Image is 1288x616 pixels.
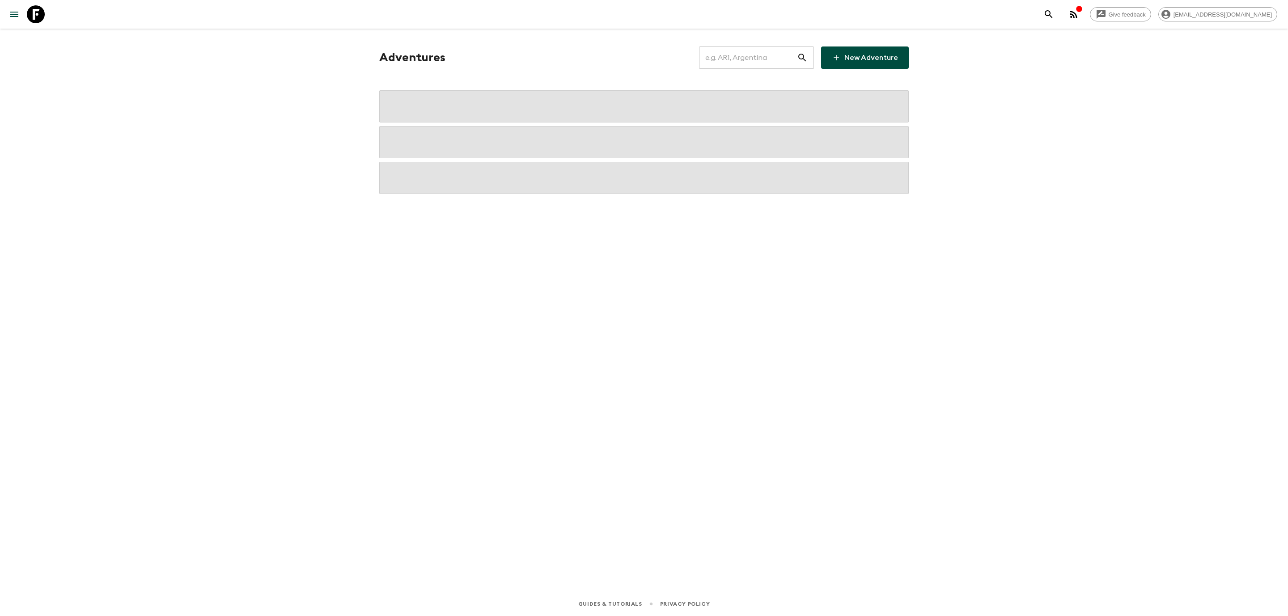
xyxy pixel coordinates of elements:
span: [EMAIL_ADDRESS][DOMAIN_NAME] [1169,11,1277,18]
input: e.g. AR1, Argentina [699,45,797,70]
span: Give feedback [1104,11,1151,18]
div: [EMAIL_ADDRESS][DOMAIN_NAME] [1158,7,1277,21]
h1: Adventures [379,49,445,67]
a: New Adventure [821,46,909,69]
button: menu [5,5,23,23]
a: Privacy Policy [660,599,710,609]
a: Give feedback [1090,7,1151,21]
a: Guides & Tutorials [578,599,642,609]
button: search adventures [1040,5,1058,23]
